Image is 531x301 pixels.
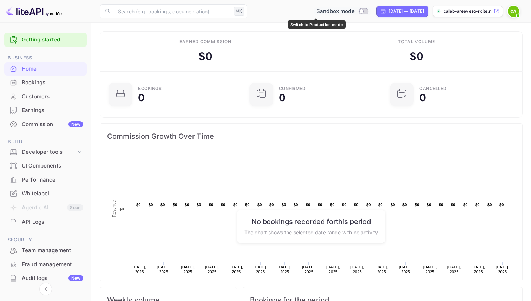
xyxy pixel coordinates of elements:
text: [DATE], 2025 [302,265,316,274]
text: [DATE], 2025 [447,265,461,274]
button: Collapse navigation [39,283,52,295]
div: Bookings [4,76,87,90]
div: Whitelabel [4,187,87,201]
div: Home [4,62,87,76]
div: Performance [4,173,87,187]
text: $0 [119,207,124,211]
div: Fraud management [4,258,87,271]
text: $0 [499,203,504,207]
text: $0 [427,203,431,207]
text: [DATE], 2025 [350,265,364,274]
text: $0 [185,203,189,207]
div: Customers [22,93,83,101]
text: $0 [463,203,468,207]
img: LiteAPI logo [6,6,62,17]
a: Audit logsNew [4,271,87,284]
text: $0 [282,203,286,207]
text: $0 [342,203,347,207]
text: $0 [197,203,201,207]
text: [DATE], 2025 [229,265,243,274]
text: [DATE], 2025 [157,265,171,274]
a: Getting started [22,36,83,44]
span: Sandbox mode [316,7,355,15]
text: [DATE], 2025 [399,265,413,274]
span: Business [4,54,87,62]
div: Confirmed [279,86,306,91]
div: UI Components [4,159,87,173]
div: Performance [22,176,83,184]
a: Fraud management [4,258,87,271]
text: $0 [245,203,250,207]
text: $0 [366,203,371,207]
text: $0 [233,203,238,207]
text: [DATE], 2025 [375,265,388,274]
div: 0 [138,93,145,103]
text: $0 [306,203,310,207]
div: New [68,121,83,127]
a: Whitelabel [4,187,87,200]
div: Bookings [22,79,83,87]
text: $0 [136,203,141,207]
text: [DATE], 2025 [496,265,509,274]
div: CANCELLED [419,86,447,91]
div: Developer tools [4,146,87,158]
span: Build [4,138,87,146]
a: Performance [4,173,87,186]
text: $0 [475,203,480,207]
h6: No bookings recorded for this period [244,217,378,225]
text: $0 [318,203,322,207]
div: 0 [419,93,426,103]
text: $0 [487,203,492,207]
text: [DATE], 2025 [326,265,340,274]
div: Getting started [4,33,87,47]
div: Switch to Production mode [314,7,371,15]
div: Fraud management [22,261,83,269]
div: Home [22,65,83,73]
div: 0 [279,93,286,103]
a: UI Components [4,159,87,172]
text: $0 [354,203,359,207]
text: $0 [173,203,177,207]
div: Earnings [22,106,83,114]
a: Home [4,62,87,75]
text: [DATE], 2025 [423,265,437,274]
div: API Logs [22,218,83,226]
a: API Logs [4,215,87,228]
text: [DATE], 2025 [133,265,146,274]
text: $0 [209,203,214,207]
text: [DATE], 2025 [254,265,267,274]
text: $0 [330,203,335,207]
input: Search (e.g. bookings, documentation) [114,4,231,18]
a: Customers [4,90,87,103]
div: Whitelabel [22,190,83,198]
div: Bookings [138,86,162,91]
div: Earned commission [179,39,231,45]
div: Total volume [398,39,435,45]
text: [DATE], 2025 [472,265,485,274]
div: API Logs [4,215,87,229]
div: Switch to Production mode [288,20,346,29]
div: Commission [22,120,83,129]
div: $ 0 [409,48,424,64]
text: $0 [391,203,395,207]
div: UI Components [22,162,83,170]
text: $0 [257,203,262,207]
div: $ 0 [198,48,212,64]
text: $0 [294,203,298,207]
p: caleb-areeveso-rxite.n... [444,8,492,14]
text: $0 [451,203,455,207]
text: Revenue [306,281,323,286]
span: Security [4,236,87,244]
text: $0 [149,203,153,207]
text: $0 [415,203,419,207]
a: Team management [4,244,87,257]
a: Earnings [4,104,87,117]
img: Caleb Areeveso [508,6,519,17]
a: CommissionNew [4,118,87,131]
div: [DATE] — [DATE] [389,8,424,14]
a: Bookings [4,76,87,89]
div: Developer tools [22,148,76,156]
text: $0 [160,203,165,207]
